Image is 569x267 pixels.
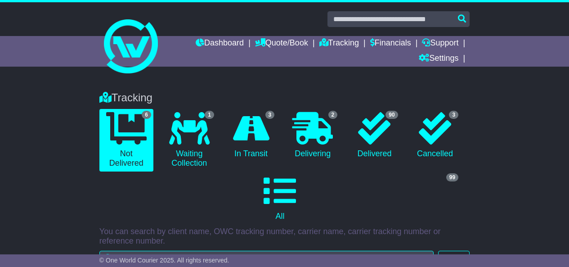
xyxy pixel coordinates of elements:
[162,109,216,172] a: 1 Waiting Collection
[95,91,474,104] div: Tracking
[205,111,214,119] span: 1
[142,111,151,119] span: 6
[286,109,340,162] a: 2 Delivering
[409,109,461,162] a: 3 Cancelled
[99,257,229,264] span: © One World Courier 2025. All rights reserved.
[255,36,308,51] a: Quote/Book
[419,51,458,67] a: Settings
[99,172,461,225] a: 99 All
[446,173,458,181] span: 99
[99,227,470,246] p: You can search by client name, OWC tracking number, carrier name, carrier tracking number or refe...
[265,111,275,119] span: 3
[349,109,400,162] a: 90 Delivered
[449,111,458,119] span: 3
[99,109,153,172] a: 6 Not Delivered
[438,251,470,267] button: Search
[422,36,458,51] a: Support
[196,36,244,51] a: Dashboard
[225,109,277,162] a: 3 In Transit
[385,111,398,119] span: 90
[370,36,411,51] a: Financials
[319,36,359,51] a: Tracking
[328,111,338,119] span: 2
